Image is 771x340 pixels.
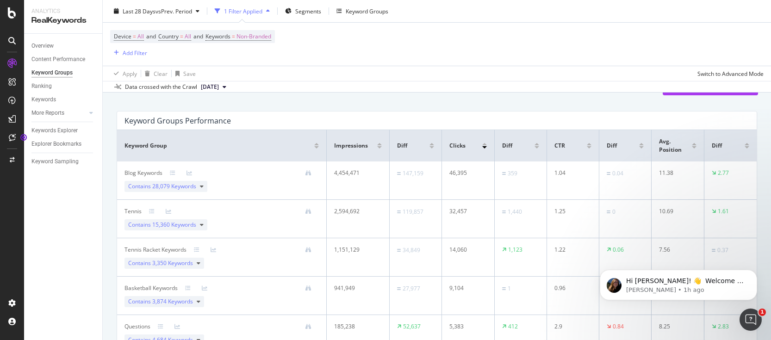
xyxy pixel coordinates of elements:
[31,7,95,15] div: Analytics
[334,207,377,216] div: 2,594,692
[137,30,144,43] span: All
[31,55,85,64] div: Content Performance
[449,207,483,216] div: 32,457
[124,246,187,254] div: Tennis Racket Keywords
[740,309,762,331] iframe: Intercom live chat
[110,66,137,81] button: Apply
[659,246,692,254] div: 7.56
[128,297,193,306] span: Contains
[502,287,506,290] img: Equal
[193,32,203,40] span: and
[31,108,64,118] div: More Reports
[31,108,87,118] a: More Reports
[586,250,771,315] iframe: Intercom notifications message
[128,221,196,229] span: Contains
[152,221,196,229] span: 15,360 Keywords
[612,208,616,216] div: 0
[124,142,167,150] span: Keyword Group
[152,182,196,190] span: 28,079 Keywords
[554,207,588,216] div: 1.25
[155,7,192,15] span: vs Prev. Period
[31,81,96,91] a: Ranking
[449,284,483,292] div: 9,104
[449,246,483,254] div: 14,060
[172,66,196,81] button: Save
[397,210,401,213] img: Equal
[554,322,588,331] div: 2.9
[281,4,325,19] button: Segments
[295,7,321,15] span: Segments
[449,322,483,331] div: 5,383
[659,169,692,177] div: 11.38
[183,69,196,77] div: Save
[31,95,56,105] div: Keywords
[697,69,764,77] div: Switch to Advanced Mode
[334,142,368,150] span: Impressions
[397,172,401,175] img: Equal
[31,15,95,26] div: RealKeywords
[146,32,156,40] span: and
[613,246,624,254] div: 0.06
[508,322,518,331] div: 412
[31,157,96,167] a: Keyword Sampling
[31,41,54,51] div: Overview
[718,322,729,331] div: 2.83
[712,249,715,252] img: Equal
[659,207,692,216] div: 10.69
[152,259,193,267] span: 3,350 Keywords
[31,81,52,91] div: Ranking
[31,126,78,136] div: Keywords Explorer
[397,249,401,252] img: Equal
[124,169,162,177] div: Blog Keywords
[128,182,196,191] span: Contains
[110,4,203,19] button: Last 28 DaysvsPrev. Period
[403,322,421,331] div: 52,637
[554,169,588,177] div: 1.04
[232,32,235,40] span: =
[403,246,420,254] div: 34,849
[180,32,183,40] span: =
[31,55,96,64] a: Content Performance
[607,142,617,150] span: Diff
[128,259,193,267] span: Contains
[554,142,565,150] span: CTR
[403,208,423,216] div: 119,857
[40,27,160,80] span: Hi [PERSON_NAME]! 👋 Welcome to Botify chat support! Have a question? Reply to this message and ou...
[152,297,193,305] span: 3,874 Keywords
[224,7,262,15] div: 1 Filter Applied
[31,157,79,167] div: Keyword Sampling
[31,68,73,78] div: Keyword Groups
[236,30,271,43] span: Non-Branded
[508,208,522,216] div: 1,440
[346,7,388,15] div: Keyword Groups
[718,169,729,177] div: 2.77
[502,210,506,213] img: Equal
[133,32,136,40] span: =
[403,284,420,293] div: 27,977
[197,81,230,93] button: [DATE]
[554,284,588,292] div: 0.96
[334,322,377,331] div: 185,238
[154,69,168,77] div: Clear
[123,69,137,77] div: Apply
[124,322,150,331] div: Questions
[123,49,147,56] div: Add Filter
[717,246,728,254] div: 0.37
[123,7,155,15] span: Last 28 Days
[334,284,377,292] div: 941,949
[124,207,142,216] div: Tennis
[19,133,28,142] div: Tooltip anchor
[449,142,466,150] span: Clicks
[502,142,512,150] span: Diff
[712,142,722,150] span: Diff
[659,322,692,331] div: 8.25
[718,207,729,216] div: 1.61
[334,169,377,177] div: 4,454,471
[613,322,624,331] div: 0.84
[40,36,160,44] p: Message from Laura, sent 1h ago
[502,172,506,175] img: Equal
[110,47,147,58] button: Add Filter
[205,32,230,40] span: Keywords
[508,169,517,178] div: 359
